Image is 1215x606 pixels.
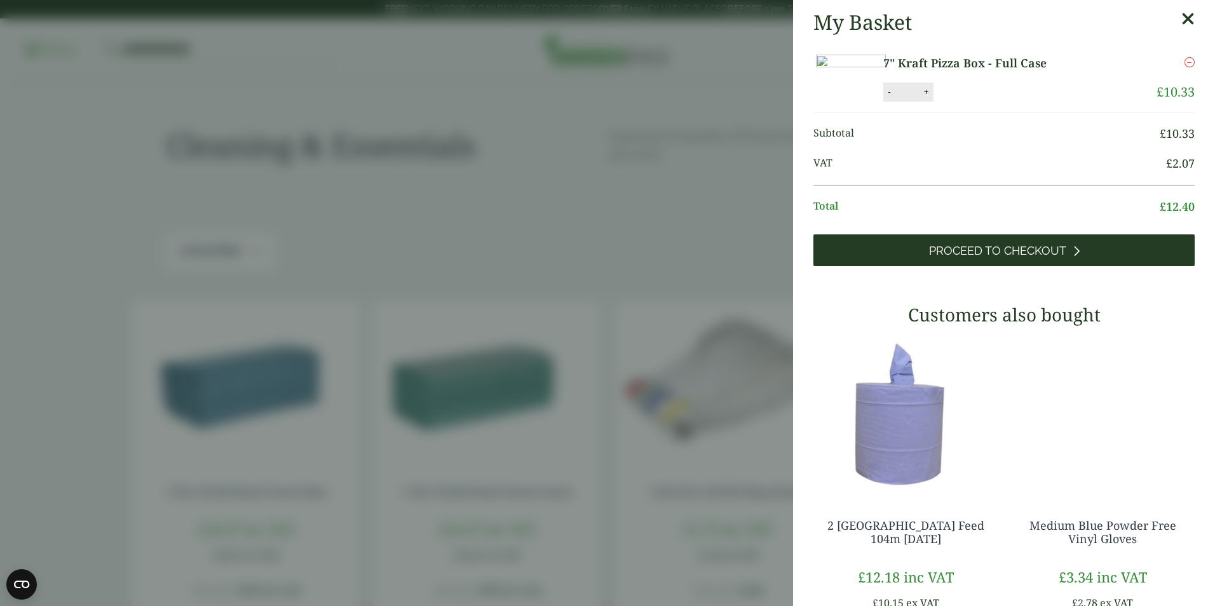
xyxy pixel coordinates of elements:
[1184,55,1195,70] a: Remove this item
[920,86,933,97] button: +
[858,567,865,586] span: £
[1166,156,1172,171] span: £
[1059,567,1093,586] bdi: 3.34
[6,569,37,600] button: Open CMP widget
[1160,126,1195,141] bdi: 10.33
[1029,518,1176,547] a: Medium Blue Powder Free Vinyl Gloves
[813,125,1160,142] span: Subtotal
[1097,567,1147,586] span: inc VAT
[827,518,984,547] a: 2 [GEOGRAPHIC_DATA] Feed 104m [DATE]
[1166,156,1195,171] bdi: 2.07
[904,567,954,586] span: inc VAT
[813,304,1195,326] h3: Customers also bought
[813,335,998,494] img: 3630017-2-Ply-Blue-Centre-Feed-104m
[1160,199,1195,214] bdi: 12.40
[813,155,1166,172] span: VAT
[813,234,1195,266] a: Proceed to Checkout
[1160,199,1166,214] span: £
[1157,83,1164,100] span: £
[883,55,1101,72] a: 7" Kraft Pizza Box - Full Case
[1059,567,1066,586] span: £
[1157,83,1195,100] bdi: 10.33
[1160,126,1166,141] span: £
[813,10,912,34] h2: My Basket
[813,198,1160,215] span: Total
[884,86,894,97] button: -
[858,567,900,586] bdi: 12.18
[929,244,1066,258] span: Proceed to Checkout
